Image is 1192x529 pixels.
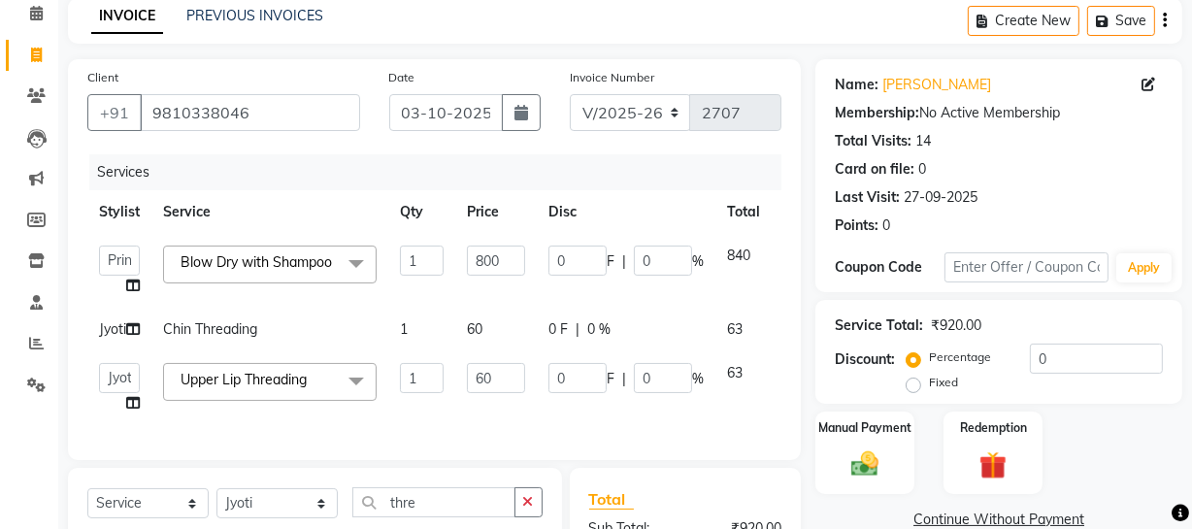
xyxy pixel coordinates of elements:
span: % [692,369,704,389]
span: 63 [727,320,743,338]
span: Blow Dry with Shampoo [181,253,332,271]
div: Discount: [835,349,895,370]
th: Price [455,190,537,234]
a: x [307,371,315,388]
span: | [622,251,626,272]
span: F [607,251,614,272]
div: 14 [915,131,931,151]
span: | [622,369,626,389]
div: Last Visit: [835,187,900,208]
button: +91 [87,94,142,131]
div: 27-09-2025 [904,187,977,208]
label: Redemption [960,419,1027,437]
input: Search or Scan [352,487,515,517]
span: 63 [727,364,743,381]
div: 0 [882,215,890,236]
label: Fixed [929,374,958,391]
label: Client [87,69,118,86]
span: 0 F [548,319,568,340]
span: 0 % [587,319,611,340]
span: % [692,251,704,272]
th: Disc [537,190,715,234]
img: _gift.svg [971,448,1015,482]
a: [PERSON_NAME] [882,75,991,95]
button: Create New [968,6,1079,36]
div: Coupon Code [835,257,944,278]
span: 840 [727,247,750,264]
span: Upper Lip Threading [181,371,307,388]
div: No Active Membership [835,103,1163,123]
span: 1 [400,320,408,338]
th: Qty [388,190,455,234]
div: ₹920.00 [931,315,981,336]
a: x [332,253,341,271]
div: Name: [835,75,878,95]
th: Total [715,190,772,234]
span: Total [589,489,634,510]
label: Manual Payment [818,419,911,437]
span: | [576,319,579,340]
label: Invoice Number [570,69,654,86]
th: Service [151,190,388,234]
span: 60 [467,320,482,338]
div: Services [89,154,796,190]
span: Jyoti [99,320,126,338]
span: F [607,369,614,389]
div: Service Total: [835,315,923,336]
img: _cash.svg [843,448,887,480]
div: Card on file: [835,159,914,180]
label: Date [389,69,415,86]
button: Apply [1116,253,1172,282]
th: Stylist [87,190,151,234]
label: Percentage [929,348,991,366]
div: 0 [918,159,926,180]
span: Chin Threading [163,320,257,338]
div: Membership: [835,103,919,123]
button: Save [1087,6,1155,36]
div: Total Visits: [835,131,911,151]
a: PREVIOUS INVOICES [186,7,323,24]
input: Search by Name/Mobile/Email/Code [140,94,360,131]
div: Points: [835,215,878,236]
th: Action [772,190,836,234]
input: Enter Offer / Coupon Code [944,252,1109,282]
